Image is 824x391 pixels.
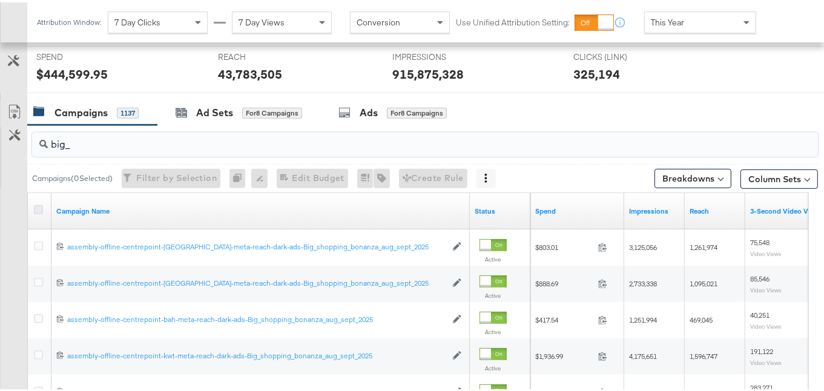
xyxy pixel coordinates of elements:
div: 43,783,505 [218,63,282,80]
a: assembly-offline-centrepoint-[GEOGRAPHIC_DATA]-meta-reach-dark-ads-Big_shopping_bonanza_aug_sept_... [67,240,446,250]
sub: Video Views [750,356,782,364]
a: assembly-offline-centrepoint-kwt-meta-reach-dark-ads-Big_shopping_bonanza_aug_sept_2025 [67,349,446,359]
label: Active [480,326,507,333]
input: Search Campaigns by Name, ID or Objective [48,125,748,149]
span: Conversion [357,15,400,25]
button: Column Sets [740,167,818,186]
div: Attribution Window: [36,16,102,24]
span: $1,936.99 [535,349,593,358]
span: $888.69 [535,277,593,286]
span: 1,095,021 [690,277,717,286]
button: Breakdowns [654,166,731,186]
sub: Video Views [750,320,782,327]
div: assembly-offline-centrepoint-kwt-meta-reach-dark-ads-Big_shopping_bonanza_aug_sept_2025 [67,349,446,358]
a: Your campaign name. [56,204,465,214]
span: $417.54 [535,313,593,322]
div: $444,599.95 [36,63,108,80]
label: Active [480,289,507,297]
div: assembly-offline-centrepoint-[GEOGRAPHIC_DATA]-meta-reach-dark-ads-Big_shopping_bonanza_aug_sept_... [67,240,446,249]
label: Active [480,362,507,370]
span: 469,045 [690,313,713,322]
span: 283,271 [750,381,773,390]
div: 915,875,328 [392,63,464,80]
sub: Video Views [750,248,782,255]
div: Campaigns ( 0 Selected) [32,171,113,182]
div: Campaigns [54,103,108,117]
span: 3,125,056 [629,240,657,249]
div: 0 [229,166,251,186]
div: Ads [360,103,378,117]
div: assembly-offline-centrepoint-bah-meta-reach-dark-ads-Big_shopping_bonanza_aug_sept_2025 [67,312,446,322]
span: 1,251,994 [629,313,657,322]
a: The number of times your ad was served. On mobile apps an ad is counted as served the first time ... [629,204,680,214]
a: assembly-offline-centrepoint-bah-meta-reach-dark-ads-Big_shopping_bonanza_aug_sept_2025 [67,312,446,323]
span: IMPRESSIONS [392,49,483,61]
span: CLICKS (LINK) [573,49,664,61]
label: Use Unified Attribution Setting: [456,15,570,26]
a: assembly-offline-centrepoint-[GEOGRAPHIC_DATA]-meta-reach-dark-ads-Big_shopping_bonanza_aug_sept_... [67,276,446,286]
div: 325,194 [573,63,620,80]
div: for 8 Campaigns [242,105,302,116]
label: Active [480,253,507,261]
span: REACH [218,49,309,61]
a: Shows the current state of your Ad Campaign. [475,204,526,214]
span: SPEND [36,49,127,61]
div: for 8 Campaigns [387,105,447,116]
span: This Year [651,15,684,25]
span: 75,548 [750,235,770,245]
a: The number of people your ad was served to. [690,204,740,214]
span: 191,122 [750,344,773,353]
div: 1137 [117,105,139,116]
span: 40,251 [750,308,770,317]
div: Ad Sets [196,103,233,117]
span: 1,261,974 [690,240,717,249]
span: 1,596,747 [690,349,717,358]
span: 7 Day Views [239,15,285,25]
span: 7 Day Clicks [114,15,160,25]
span: $803.01 [535,240,593,249]
span: 85,546 [750,272,770,281]
sub: Video Views [750,284,782,291]
a: The total amount spent to date. [535,204,619,214]
span: 2,733,338 [629,277,657,286]
span: 4,175,651 [629,349,657,358]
